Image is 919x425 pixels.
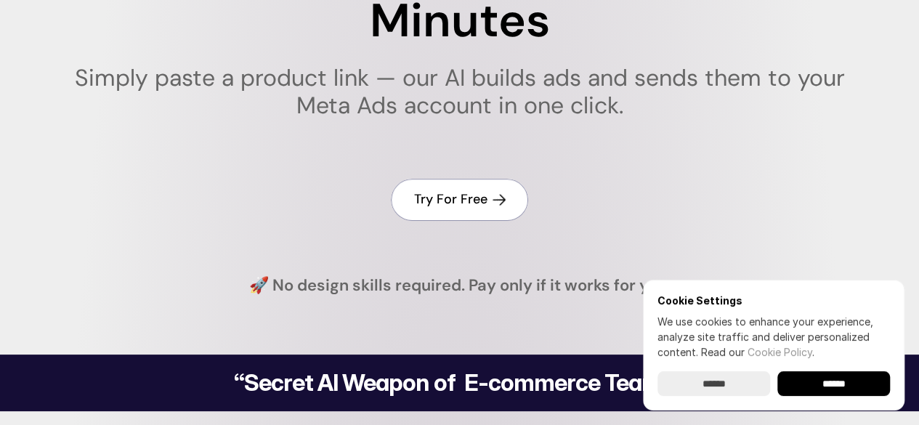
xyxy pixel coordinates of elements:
h4: 🚀 No design skills required. Pay only if it works for you. [249,275,671,297]
a: Cookie Policy [748,346,812,358]
h6: Cookie Settings [657,294,890,307]
h2: “Secret AI Weapon of E-commerce Teams.” [197,371,723,394]
p: We use cookies to enhance your experience, analyze site traffic and deliver personalized content. [657,314,890,360]
a: Try For Free [391,179,528,220]
span: Read our . [701,346,814,358]
h1: Simply paste a product link — our AI builds ads and sends them to your Meta Ads account in one cl... [46,64,873,120]
h4: Try For Free [414,190,487,209]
